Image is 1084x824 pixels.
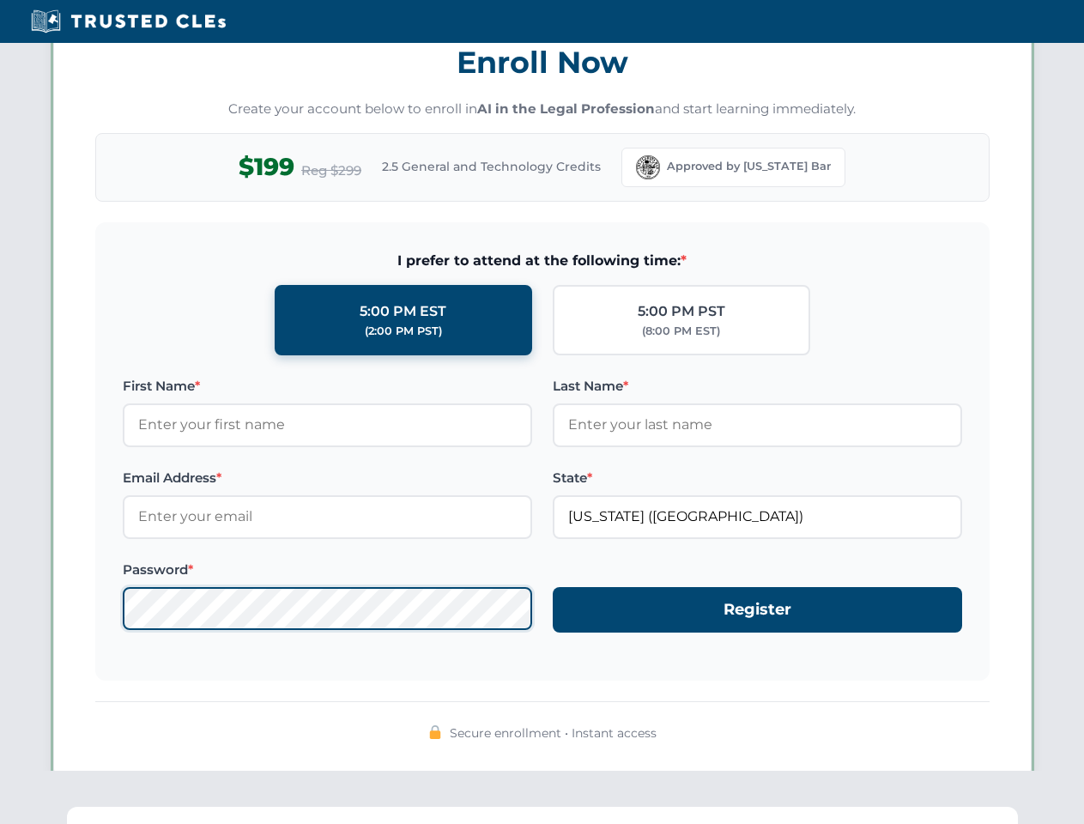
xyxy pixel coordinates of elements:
[95,100,990,119] p: Create your account below to enroll in and start learning immediately.
[642,323,720,340] div: (8:00 PM EST)
[553,403,962,446] input: Enter your last name
[553,587,962,633] button: Register
[26,9,231,34] img: Trusted CLEs
[123,495,532,538] input: Enter your email
[553,376,962,397] label: Last Name
[239,148,294,186] span: $199
[428,725,442,739] img: 🔒
[450,724,657,742] span: Secure enrollment • Instant access
[123,376,532,397] label: First Name
[667,158,831,175] span: Approved by [US_STATE] Bar
[365,323,442,340] div: (2:00 PM PST)
[301,161,361,181] span: Reg $299
[123,250,962,272] span: I prefer to attend at the following time:
[123,468,532,488] label: Email Address
[636,155,660,179] img: Florida Bar
[123,403,532,446] input: Enter your first name
[382,157,601,176] span: 2.5 General and Technology Credits
[95,35,990,89] h3: Enroll Now
[123,560,532,580] label: Password
[477,100,655,117] strong: AI in the Legal Profession
[360,300,446,323] div: 5:00 PM EST
[553,468,962,488] label: State
[638,300,725,323] div: 5:00 PM PST
[553,495,962,538] input: Florida (FL)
